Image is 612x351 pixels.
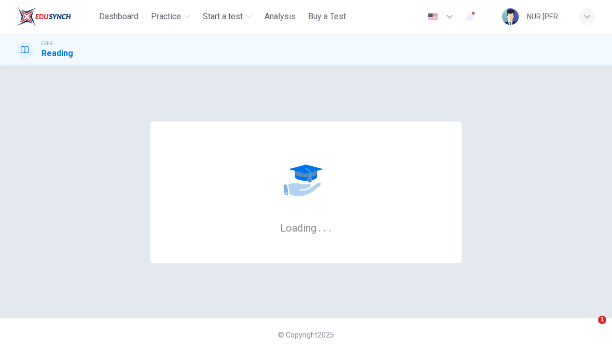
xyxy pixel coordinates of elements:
[577,316,602,341] iframe: Intercom live chat
[260,7,300,26] button: Analysis
[426,13,439,21] img: en
[199,7,256,26] button: Start a test
[41,47,73,60] h1: Reading
[265,10,296,23] span: Analysis
[304,7,350,26] button: Buy a Test
[147,7,194,26] button: Practice
[323,218,327,235] h6: .
[278,331,334,339] span: © Copyright 2025
[41,40,52,47] span: CEFR
[318,218,322,235] h6: .
[280,221,332,234] h6: Loading
[99,10,138,23] span: Dashboard
[17,6,71,27] img: ELTC logo
[502,8,519,25] img: Profile picture
[598,316,606,324] span: 1
[308,10,346,23] span: Buy a Test
[17,6,95,27] a: ELTC logo
[203,10,243,23] span: Start a test
[527,10,566,23] div: NUR [PERSON_NAME]
[151,10,181,23] span: Practice
[95,7,143,26] button: Dashboard
[328,218,332,235] h6: .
